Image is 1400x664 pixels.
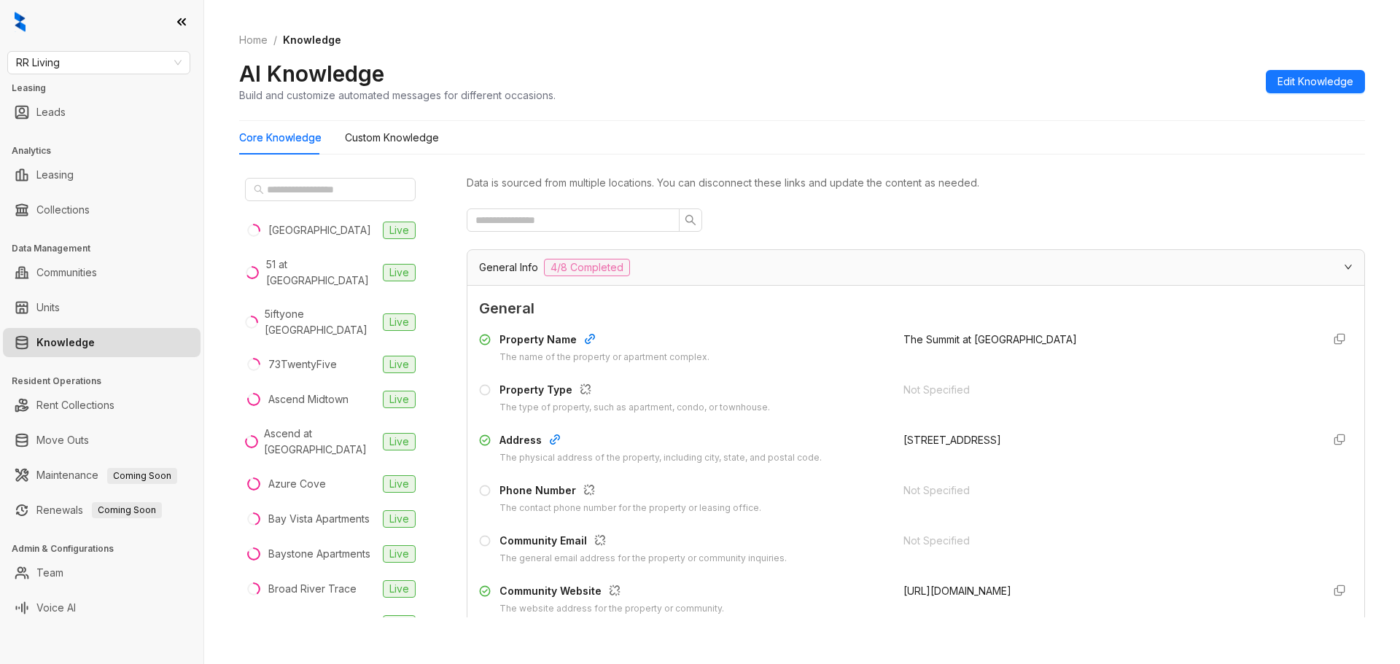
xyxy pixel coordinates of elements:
span: search [254,184,264,195]
li: Maintenance [3,461,201,490]
li: Units [3,293,201,322]
a: Units [36,293,60,322]
div: Ascend at [GEOGRAPHIC_DATA] [264,426,377,458]
div: [GEOGRAPHIC_DATA] [268,222,371,238]
li: Leasing [3,160,201,190]
span: 4/8 Completed [544,259,630,276]
div: Community Website [499,583,724,602]
div: Data is sourced from multiple locations. You can disconnect these links and update the content as... [467,175,1365,191]
a: RenewalsComing Soon [36,496,162,525]
div: Not Specified [903,483,1310,499]
a: Collections [36,195,90,224]
span: The Summit at [GEOGRAPHIC_DATA] [903,333,1077,345]
span: General [479,297,1353,320]
div: Property Type [499,382,770,401]
h3: Admin & Configurations [12,542,203,555]
div: The general email address for the property or community inquiries. [499,552,787,566]
div: Build and customize automated messages for different occasions. [239,87,556,103]
div: The contact phone number for the property or leasing office. [499,501,761,515]
li: Renewals [3,496,201,525]
span: Live [383,222,416,239]
div: Phone Number [499,483,761,501]
a: Voice AI [36,593,76,622]
span: RR Living [16,52,182,74]
span: Coming Soon [92,502,162,518]
span: Live [383,264,416,281]
span: Live [383,475,416,493]
li: Rent Collections [3,391,201,420]
div: 73TwentyFive [268,356,337,372]
div: Bay Vista Apartments [268,511,370,527]
div: Not Specified [903,533,1310,549]
li: / [273,32,277,48]
li: Team [3,558,201,587]
a: Leasing [36,160,74,190]
div: Ascend Midtown [268,391,349,407]
li: Communities [3,258,201,287]
span: Coming Soon [107,468,177,484]
li: Collections [3,195,201,224]
div: The physical address of the property, including city, state, and postal code. [499,451,822,465]
a: Knowledge [36,328,95,357]
span: Live [383,615,416,633]
span: Live [383,510,416,528]
a: Rent Collections [36,391,114,420]
span: Live [383,391,416,408]
span: Live [383,356,416,373]
div: General Info4/8 Completed [467,250,1364,285]
a: Team [36,558,63,587]
div: Baystone Apartments [268,546,370,562]
div: 5iftyone [GEOGRAPHIC_DATA] [265,306,377,338]
div: The website address for the property or community. [499,602,724,616]
div: Core Knowledge [239,130,322,146]
div: Property Name [499,332,709,351]
span: General Info [479,259,538,276]
span: Live [383,433,416,450]
div: Broad River Trace [268,581,357,597]
div: Not Specified [903,382,1310,398]
span: search [685,214,696,226]
button: Edit Knowledge [1266,70,1365,93]
span: Live [383,580,416,598]
div: 51 at [GEOGRAPHIC_DATA] [266,257,377,289]
span: Knowledge [283,34,341,46]
h3: Leasing [12,82,203,95]
a: Leads [36,98,66,127]
span: expanded [1344,262,1353,271]
div: [GEOGRAPHIC_DATA] [268,616,371,632]
h3: Resident Operations [12,375,203,388]
a: Home [236,32,271,48]
li: Leads [3,98,201,127]
div: [STREET_ADDRESS] [903,432,1310,448]
div: Azure Cove [268,476,326,492]
li: Voice AI [3,593,201,622]
span: Edit Knowledge [1277,74,1353,90]
a: Move Outs [36,426,89,455]
div: The type of property, such as apartment, condo, or townhouse. [499,401,770,415]
a: Communities [36,258,97,287]
img: logo [15,12,26,32]
div: Address [499,432,822,451]
span: Live [383,545,416,563]
div: Custom Knowledge [345,130,439,146]
span: Live [383,313,416,331]
li: Knowledge [3,328,201,357]
li: Move Outs [3,426,201,455]
div: The name of the property or apartment complex. [499,351,709,364]
div: Community Email [499,533,787,552]
h3: Analytics [12,144,203,157]
h2: AI Knowledge [239,60,384,87]
span: [URL][DOMAIN_NAME] [903,585,1011,597]
h3: Data Management [12,242,203,255]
